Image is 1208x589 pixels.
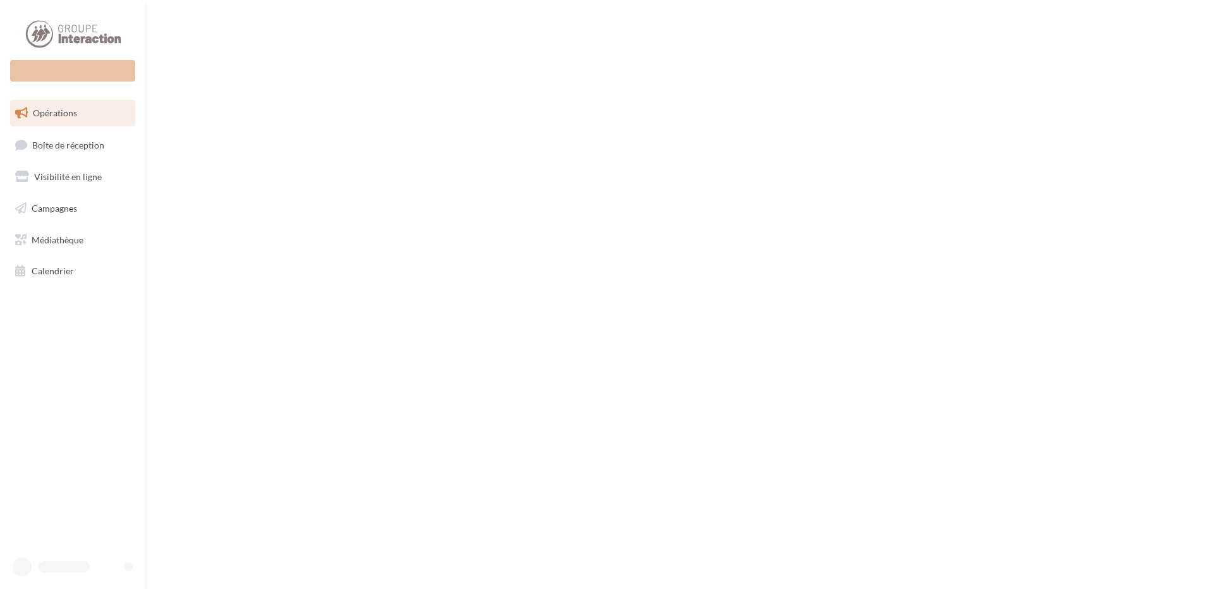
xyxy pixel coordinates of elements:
[33,107,77,118] span: Opérations
[8,100,138,126] a: Opérations
[8,258,138,284] a: Calendrier
[32,139,104,150] span: Boîte de réception
[32,265,74,276] span: Calendrier
[32,203,77,214] span: Campagnes
[8,164,138,190] a: Visibilité en ligne
[8,227,138,253] a: Médiathèque
[10,60,135,82] div: Nouvelle campagne
[32,234,83,245] span: Médiathèque
[8,131,138,159] a: Boîte de réception
[34,171,102,182] span: Visibilité en ligne
[8,195,138,222] a: Campagnes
